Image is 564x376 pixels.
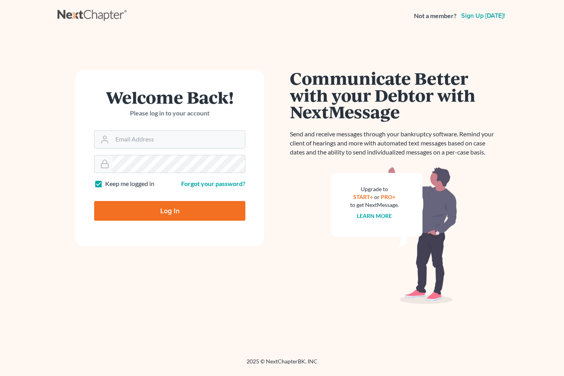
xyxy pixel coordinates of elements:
label: Keep me logged in [105,179,154,188]
a: Learn more [357,212,392,219]
input: Email Address [112,131,245,148]
div: to get NextMessage. [350,201,399,209]
a: START+ [354,194,373,200]
span: or [375,194,380,200]
div: 2025 © NextChapterBK, INC [58,357,506,372]
a: Sign up [DATE]! [460,13,506,19]
input: Log In [94,201,245,221]
div: Upgrade to [350,185,399,193]
h1: Communicate Better with your Debtor with NextMessage [290,70,499,120]
a: PRO+ [381,194,396,200]
a: Forgot your password? [181,180,245,187]
img: nextmessage_bg-59042aed3d76b12b5cd301f8e5b87938c9018125f34e5fa2b7a6b67550977c72.svg [331,166,457,304]
h1: Welcome Back! [94,89,245,106]
p: Send and receive messages through your bankruptcy software. Remind your client of hearings and mo... [290,130,499,157]
p: Please log in to your account [94,109,245,118]
strong: Not a member? [414,11,456,20]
